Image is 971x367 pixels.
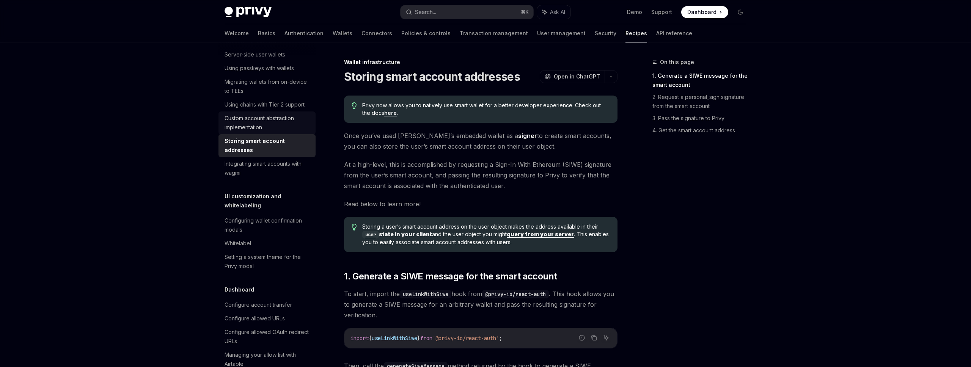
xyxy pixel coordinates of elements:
[417,335,420,342] span: }
[687,8,716,16] span: Dashboard
[344,70,520,83] h1: Storing smart account addresses
[344,289,617,320] span: To start, import the hook from . This hook allows you to generate a SIWE message for an arbitrary...
[577,333,587,343] button: Report incorrect code
[499,335,502,342] span: ;
[352,224,357,231] svg: Tip
[550,8,565,16] span: Ask AI
[225,285,254,294] h5: Dashboard
[218,157,316,180] a: Integrating smart accounts with wagmi
[521,9,529,15] span: ⌘ K
[507,231,574,238] a: query from your server
[372,335,417,342] span: useLinkWithSiwe
[218,325,316,348] a: Configure allowed OAuth redirect URLs
[225,328,311,346] div: Configure allowed OAuth redirect URLs
[350,335,369,342] span: import
[225,64,294,73] div: Using passkeys with wallets
[333,24,352,42] a: Wallets
[625,24,647,42] a: Recipes
[518,132,537,140] strong: signer
[401,24,451,42] a: Policies & controls
[660,58,694,67] span: On this page
[352,102,357,109] svg: Tip
[361,24,392,42] a: Connectors
[401,5,533,19] button: Search...⌘K
[507,231,574,237] b: query from your server
[652,91,753,112] a: 2. Request a personal_sign signature from the smart account
[482,290,549,298] code: @privy-io/react-auth
[218,75,316,98] a: Migrating wallets from on-device to TEEs
[369,335,372,342] span: {
[362,231,379,238] code: user
[225,314,285,323] div: Configure allowed URLs
[225,300,292,309] div: Configure account transfer
[218,298,316,312] a: Configure account transfer
[627,8,642,16] a: Demo
[218,61,316,75] a: Using passkeys with wallets
[432,335,499,342] span: '@privy-io/react-auth'
[225,159,311,177] div: Integrating smart accounts with wagmi
[400,290,451,298] code: useLinkWithSiwe
[225,7,272,17] img: dark logo
[362,223,610,246] span: Storing a user’s smart account address on the user object makes the address available in their an...
[284,24,324,42] a: Authentication
[225,100,305,109] div: Using chains with Tier 2 support
[225,50,285,59] div: Server-side user wallets
[420,335,432,342] span: from
[225,253,311,271] div: Setting a system theme for the Privy modal
[344,58,617,66] div: Wallet infrastructure
[218,250,316,273] a: Setting a system theme for the Privy modal
[537,24,586,42] a: User management
[218,111,316,134] a: Custom account abstraction implementation
[218,237,316,250] a: Whitelabel
[589,333,599,343] button: Copy the contents from the code block
[225,77,311,96] div: Migrating wallets from on-device to TEEs
[362,231,432,237] a: userstate in your client
[652,112,753,124] a: 3. Pass the signature to Privy
[225,136,311,155] div: Storing smart account addresses
[601,333,611,343] button: Ask AI
[344,199,617,209] span: Read below to learn more!
[344,130,617,152] span: Once you’ve used [PERSON_NAME]’s embedded wallet as a to create smart accounts, you can also stor...
[384,110,397,116] a: here
[218,214,316,237] a: Configuring wallet confirmation modals
[415,8,436,17] div: Search...
[734,6,746,18] button: Toggle dark mode
[537,5,570,19] button: Ask AI
[595,24,616,42] a: Security
[225,24,249,42] a: Welcome
[460,24,528,42] a: Transaction management
[218,312,316,325] a: Configure allowed URLs
[362,102,610,117] span: Privy now allows you to natively use smart wallet for a better developer experience. Check out th...
[652,70,753,91] a: 1. Generate a SIWE message for the smart account
[362,231,432,237] b: state in your client
[225,239,251,248] div: Whitelabel
[344,159,617,191] span: At a high-level, this is accomplished by requesting a Sign-In With Ethereum (SIWE) signature from...
[225,114,311,132] div: Custom account abstraction implementation
[651,8,672,16] a: Support
[218,134,316,157] a: Storing smart account addresses
[218,98,316,111] a: Using chains with Tier 2 support
[218,48,316,61] a: Server-side user wallets
[540,70,605,83] button: Open in ChatGPT
[554,73,600,80] span: Open in ChatGPT
[258,24,275,42] a: Basics
[681,6,728,18] a: Dashboard
[225,192,316,210] h5: UI customization and whitelabeling
[656,24,692,42] a: API reference
[652,124,753,136] a: 4. Get the smart account address
[225,216,311,234] div: Configuring wallet confirmation modals
[344,270,557,282] span: 1. Generate a SIWE message for the smart account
